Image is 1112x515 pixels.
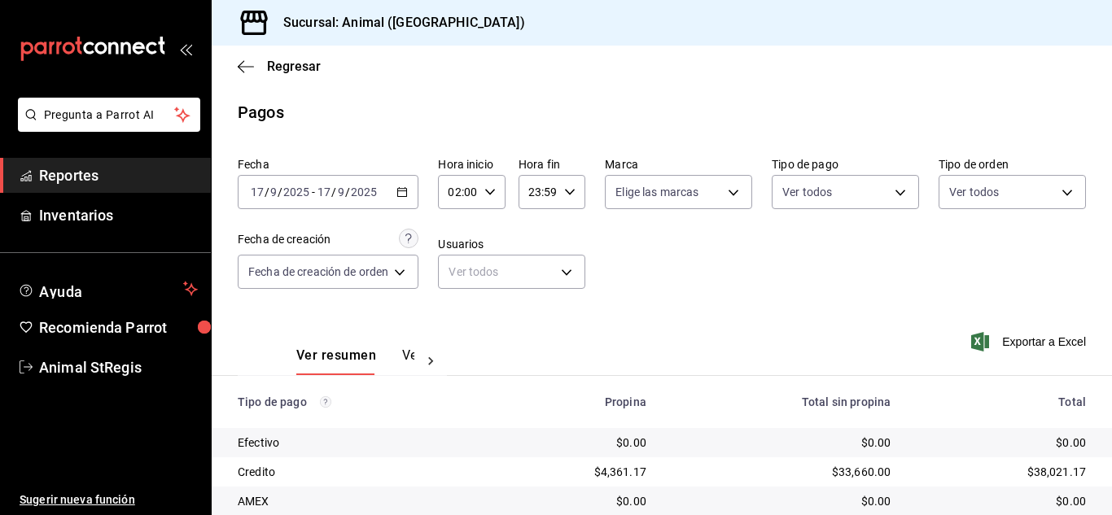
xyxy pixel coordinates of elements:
label: Fecha [238,159,418,170]
div: Fecha de creación [238,231,331,248]
input: ---- [350,185,378,199]
input: -- [269,185,278,199]
div: $33,660.00 [672,464,891,480]
div: $38,021.17 [917,464,1086,480]
div: Pagos [238,100,284,124]
div: $0.00 [672,434,891,451]
div: AMEX [238,493,479,509]
div: $4,361.17 [506,464,646,480]
input: -- [250,185,265,199]
span: Inventarios [39,204,198,226]
div: Ver todos [438,255,585,289]
div: $0.00 [672,493,891,509]
span: Fecha de creación de orden [248,264,388,280]
label: Hora inicio [438,159,505,170]
label: Hora fin [519,159,585,170]
span: Ver todos [949,184,999,200]
button: Ver resumen [296,347,376,375]
span: - [312,185,315,199]
label: Usuarios [438,238,585,250]
span: / [345,185,350,199]
span: Regresar [267,59,321,74]
button: Regresar [238,59,321,74]
div: $0.00 [506,434,646,451]
div: Efectivo [238,434,479,451]
input: -- [317,185,331,199]
div: $0.00 [506,493,646,509]
button: open_drawer_menu [179,42,192,55]
div: Total [917,395,1086,408]
span: Elige las marcas [615,184,698,200]
span: / [265,185,269,199]
label: Marca [605,159,752,170]
div: Credito [238,464,479,480]
span: Reportes [39,164,198,186]
div: $0.00 [917,493,1086,509]
label: Tipo de pago [772,159,919,170]
span: Ver todos [782,184,832,200]
button: Pregunta a Parrot AI [18,98,200,132]
span: / [331,185,336,199]
h3: Sucursal: Animal ([GEOGRAPHIC_DATA]) [270,13,525,33]
span: Recomienda Parrot [39,316,198,338]
input: ---- [282,185,310,199]
div: $0.00 [917,434,1086,451]
button: Exportar a Excel [974,332,1086,351]
span: Sugerir nueva función [20,491,198,508]
label: Tipo de orden [939,159,1086,170]
div: Total sin propina [672,395,891,408]
span: Pregunta a Parrot AI [44,107,175,124]
button: Ver pagos [402,347,463,375]
a: Pregunta a Parrot AI [11,118,200,135]
div: Propina [506,395,646,408]
div: Tipo de pago [238,395,479,408]
span: Animal StRegis [39,356,198,378]
div: navigation tabs [296,347,414,375]
span: Ayuda [39,279,177,299]
svg: Los pagos realizados con Pay y otras terminales son montos brutos. [320,396,331,408]
input: -- [337,185,345,199]
span: / [278,185,282,199]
